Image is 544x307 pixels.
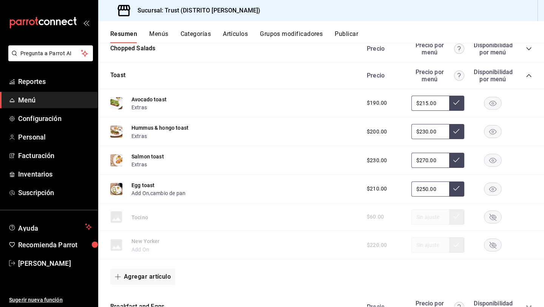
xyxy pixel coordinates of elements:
[20,50,81,57] span: Pregunta a Parrot AI
[131,124,189,132] button: Hummus & hongo toast
[131,161,147,168] button: Extras
[149,30,168,43] button: Menús
[367,157,387,164] span: $230.00
[110,154,122,166] img: Preview
[411,124,449,139] input: Sin ajuste
[18,169,92,179] span: Inventarios
[260,30,323,43] button: Grupos modificadores
[181,30,211,43] button: Categorías
[526,73,532,79] button: collapse-category-row
[18,188,92,198] span: Suscripción
[18,132,92,142] span: Personal
[110,97,122,109] img: Preview
[110,126,122,138] img: Preview
[110,30,544,43] div: navigation tabs
[131,181,155,189] button: Egg toast
[110,30,137,43] button: Resumen
[18,258,92,268] span: [PERSON_NAME]
[9,296,92,304] span: Sugerir nueva función
[18,222,82,231] span: Ayuda
[359,45,408,52] div: Precio
[367,128,387,136] span: $200.00
[131,132,147,140] button: Extras
[131,104,147,111] button: Extras
[131,153,164,160] button: Salmon toast
[131,189,185,197] div: ,
[18,150,92,161] span: Facturación
[359,72,408,79] div: Precio
[18,95,92,105] span: Menú
[131,189,149,197] button: Add On
[526,46,532,52] button: collapse-category-row
[411,96,449,111] input: Sin ajuste
[110,71,125,80] button: Toast
[411,181,449,197] input: Sin ajuste
[8,45,93,61] button: Pregunta a Parrot AI
[411,42,464,56] div: Precio por menú
[367,185,387,193] span: $210.00
[367,99,387,107] span: $190.00
[110,269,175,285] button: Agregar artículo
[131,6,260,15] h3: Sucursal: Trust (DISTRITO [PERSON_NAME])
[223,30,248,43] button: Artículos
[110,183,122,195] img: Preview
[18,240,92,250] span: Recomienda Parrot
[335,30,358,43] button: Publicar
[5,55,93,63] a: Pregunta a Parrot AI
[18,113,92,124] span: Configuración
[83,20,89,26] button: open_drawer_menu
[110,44,155,53] button: Chopped Salads
[150,189,185,197] button: cambio de pan
[474,68,512,83] div: Disponibilidad por menú
[411,153,449,168] input: Sin ajuste
[131,96,167,103] button: Avocado toast
[474,42,512,56] div: Disponibilidad por menú
[411,68,464,83] div: Precio por menú
[18,76,92,87] span: Reportes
